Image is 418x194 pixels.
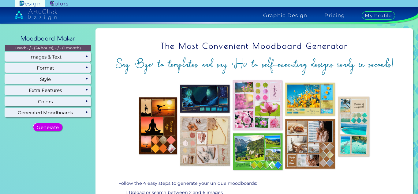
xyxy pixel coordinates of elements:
[101,77,408,174] img: overview.jpg
[362,11,395,20] h4: My Profile
[263,13,307,18] h4: Graphic Design
[50,1,68,6] img: ArtyClick Colors logo
[118,180,390,187] p: Follow the 4 easy steps to generate your unique moodboards:
[5,108,91,117] div: Generated Moodboards
[101,56,408,72] h2: Say "Bye" to templates and say "Hi" to self-executing designs ready in seconds!
[324,13,345,18] a: Pricing
[5,63,91,73] div: Format
[17,32,79,45] h2: Moodboard Maker
[5,52,91,61] div: Images & Text
[5,97,91,106] div: Colors
[38,125,58,129] h5: Generate
[101,37,408,55] h1: The Most Convenient Moodboard Generator
[5,74,91,84] div: Style
[5,86,91,95] div: Extra Features
[5,45,91,51] p: used: - / - (24 hours), - / - (1 month)
[15,9,57,20] img: artyclick_design_logo_white_combined_path.svg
